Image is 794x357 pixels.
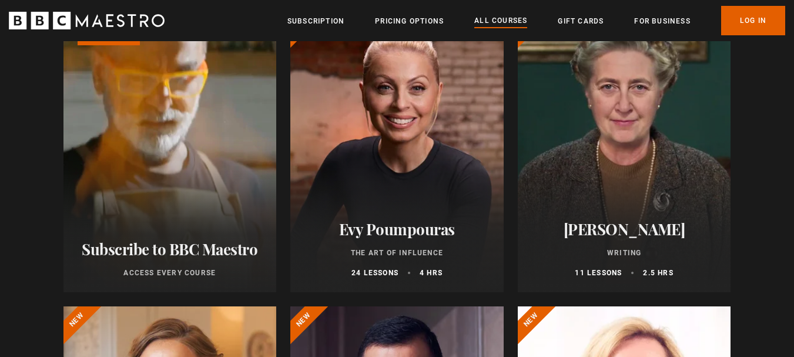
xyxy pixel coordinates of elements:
[375,15,444,27] a: Pricing Options
[634,15,690,27] a: For business
[287,6,785,35] nav: Primary
[643,268,673,278] p: 2.5 hrs
[9,12,165,29] svg: BBC Maestro
[287,15,344,27] a: Subscription
[304,220,490,238] h2: Evy Poumpouras
[518,10,731,292] a: [PERSON_NAME] Writing 11 lessons 2.5 hrs New
[474,15,527,28] a: All Courses
[304,248,490,258] p: The Art of Influence
[721,6,785,35] a: Log In
[558,15,604,27] a: Gift Cards
[575,268,622,278] p: 11 lessons
[420,268,443,278] p: 4 hrs
[290,10,504,292] a: Evy Poumpouras The Art of Influence 24 lessons 4 hrs New
[351,268,398,278] p: 24 lessons
[532,220,717,238] h2: [PERSON_NAME]
[532,248,717,258] p: Writing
